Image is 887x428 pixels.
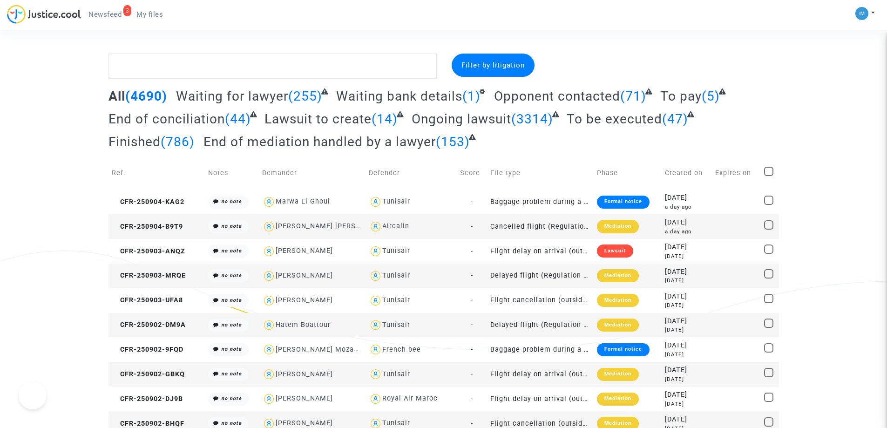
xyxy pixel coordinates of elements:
[262,392,276,406] img: icon-user.svg
[471,247,473,255] span: -
[221,371,242,377] i: no note
[262,220,276,233] img: icon-user.svg
[665,365,709,375] div: [DATE]
[276,222,393,230] div: [PERSON_NAME] [PERSON_NAME]
[112,247,185,255] span: CFR-250903-ANQZ
[461,61,525,69] span: Filter by litigation
[108,134,161,149] span: Finished
[597,319,639,332] div: Mediation
[288,88,322,104] span: (255)
[382,247,410,255] div: Tunisair
[369,343,382,356] img: icon-user.svg
[471,198,473,206] span: -
[412,111,511,127] span: Ongoing lawsuit
[108,156,205,190] td: Ref.
[487,337,594,362] td: Baggage problem during a flight
[620,88,646,104] span: (71)
[665,326,709,334] div: [DATE]
[369,245,382,258] img: icon-user.svg
[712,156,760,190] td: Expires on
[487,156,594,190] td: File type
[665,217,709,228] div: [DATE]
[665,301,709,309] div: [DATE]
[205,156,259,190] td: Notes
[19,381,47,409] iframe: Help Scout Beacon - Open
[665,242,709,252] div: [DATE]
[276,247,333,255] div: [PERSON_NAME]
[221,322,242,328] i: no note
[276,296,333,304] div: [PERSON_NAME]
[369,294,382,307] img: icon-user.svg
[665,267,709,277] div: [DATE]
[702,88,720,104] span: (5)
[369,319,382,332] img: icon-user.svg
[382,321,410,329] div: Tunisair
[462,88,481,104] span: (1)
[487,313,594,338] td: Delayed flight (Regulation EC 261/2004)
[665,228,709,236] div: a day ago
[276,419,333,427] div: [PERSON_NAME]
[225,111,251,127] span: (44)
[471,272,473,279] span: -
[262,269,276,283] img: icon-user.svg
[108,111,225,127] span: End of conciliation
[457,156,487,190] td: Score
[594,156,662,190] td: Phase
[382,346,421,353] div: French bee
[161,134,195,149] span: (786)
[665,277,709,285] div: [DATE]
[112,321,186,329] span: CFR-250902-DM9A
[662,111,688,127] span: (47)
[369,269,382,283] img: icon-user.svg
[108,88,125,104] span: All
[855,7,868,20] img: a105443982b9e25553e3eed4c9f672e7
[276,272,333,279] div: [PERSON_NAME]
[262,343,276,356] img: icon-user.svg
[112,223,183,231] span: CFR-250904-B9T9
[259,156,366,190] td: Demander
[369,220,382,233] img: icon-user.svg
[276,346,379,353] div: [PERSON_NAME] Mozambique
[597,343,650,356] div: Formal notice
[471,370,473,378] span: -
[221,248,242,254] i: no note
[262,195,276,209] img: icon-user.svg
[176,88,288,104] span: Waiting for lawyer
[136,10,163,19] span: My files
[436,134,470,149] span: (153)
[221,420,242,426] i: no note
[567,111,662,127] span: To be executed
[112,198,184,206] span: CFR-250904-KAG2
[88,10,122,19] span: Newsfeed
[276,321,331,329] div: Hatem Boattour
[665,203,709,211] div: a day ago
[221,395,242,401] i: no note
[511,111,553,127] span: (3314)
[597,245,633,258] div: Lawsuit
[487,239,594,264] td: Flight delay on arrival (outside of EU - Montreal Convention)
[665,400,709,408] div: [DATE]
[487,264,594,288] td: Delayed flight (Regulation EC 261/2004)
[665,351,709,359] div: [DATE]
[369,367,382,381] img: icon-user.svg
[112,370,185,378] span: CFR-250902-GBKQ
[262,245,276,258] img: icon-user.svg
[221,272,242,279] i: no note
[597,196,650,209] div: Formal notice
[597,269,639,282] div: Mediation
[112,296,183,304] span: CFR-250903-UFA8
[129,7,170,21] a: My files
[262,319,276,332] img: icon-user.svg
[471,420,473,428] span: -
[665,292,709,302] div: [DATE]
[221,297,242,303] i: no note
[262,367,276,381] img: icon-user.svg
[660,88,702,104] span: To pay
[597,368,639,381] div: Mediation
[471,296,473,304] span: -
[112,272,186,279] span: CFR-250903-MRQE
[382,394,438,402] div: Royal Air Maroc
[123,5,132,16] div: 3
[276,197,330,205] div: Marwa El Ghoul
[112,395,183,403] span: CFR-250902-DJ9B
